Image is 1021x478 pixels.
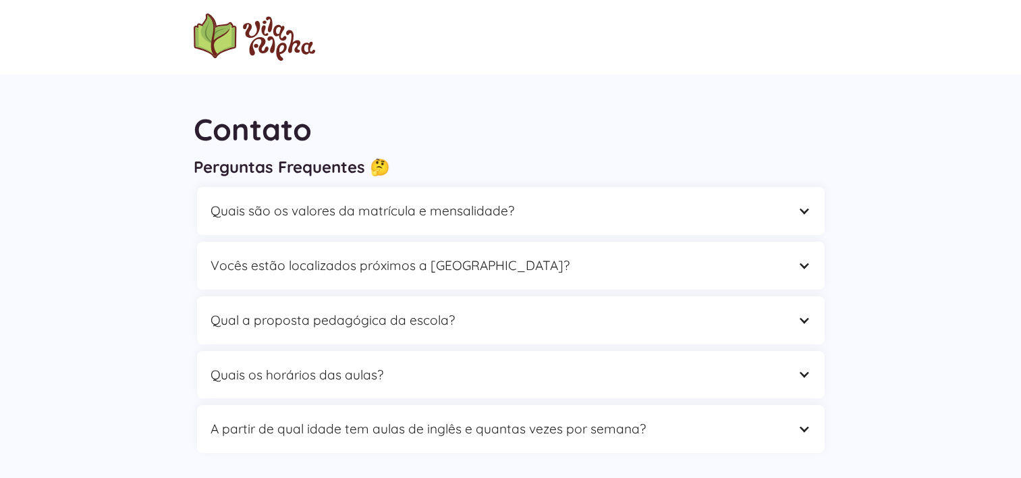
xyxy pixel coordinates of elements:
div: Quais são os valores da matrícula e mensalidade? [211,201,784,221]
img: logo Escola Vila Alpha [194,14,315,61]
h3: Perguntas Frequentes 🤔 [194,157,828,177]
div: Qual a proposta pedagógica da escola? [197,296,825,344]
div: Vocês estão localizados próximos a [GEOGRAPHIC_DATA]? [211,255,784,276]
div: Qual a proposta pedagógica da escola? [211,310,784,331]
div: Quais são os valores da matrícula e mensalidade? [197,187,825,235]
div: Vocês estão localizados próximos a [GEOGRAPHIC_DATA]? [197,242,825,290]
div: Quais os horários das aulas? [211,365,784,386]
div: Quais os horários das aulas? [197,351,825,399]
a: home [194,14,315,61]
div: A partir de qual idade tem aulas de inglês e quantas vezes por semana? [197,405,825,453]
h1: Contato [194,108,828,151]
div: A partir de qual idade tem aulas de inglês e quantas vezes por semana? [211,419,784,440]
